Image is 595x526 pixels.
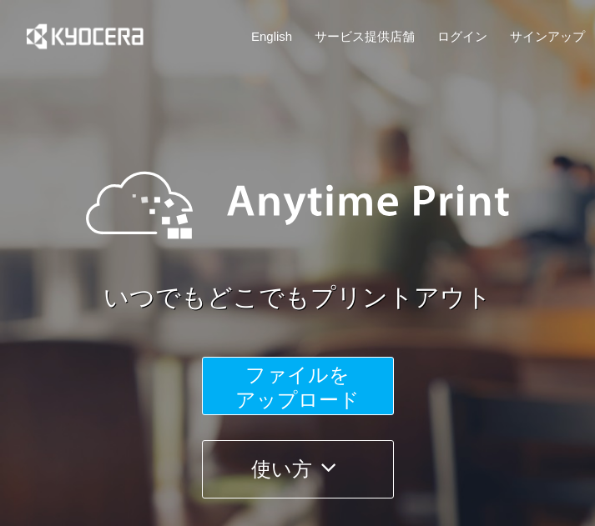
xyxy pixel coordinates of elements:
[510,28,585,45] a: サインアップ
[315,28,415,45] a: サービス提供店舗
[235,363,360,411] span: ファイルを ​​アップロード
[202,357,394,415] button: ファイルを​​アップロード
[202,440,394,498] button: 使い方
[437,28,487,45] a: ログイン
[251,28,292,45] a: English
